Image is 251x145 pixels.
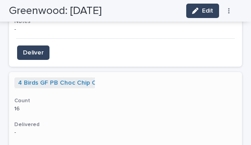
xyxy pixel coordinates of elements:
h3: Notes [14,18,237,25]
p: 16 [14,104,22,112]
p: - [14,127,18,136]
h3: Count [14,97,237,104]
a: 4 Birds GF PB Choc Chip Cookies [18,79,116,87]
span: Deliver [23,48,44,57]
p: - [14,24,18,32]
h2: Greenwood: [DATE] [9,5,102,18]
span: Edit [202,8,213,14]
button: Edit [186,4,219,18]
button: Deliver [17,45,49,60]
h3: Delivered [14,121,237,128]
